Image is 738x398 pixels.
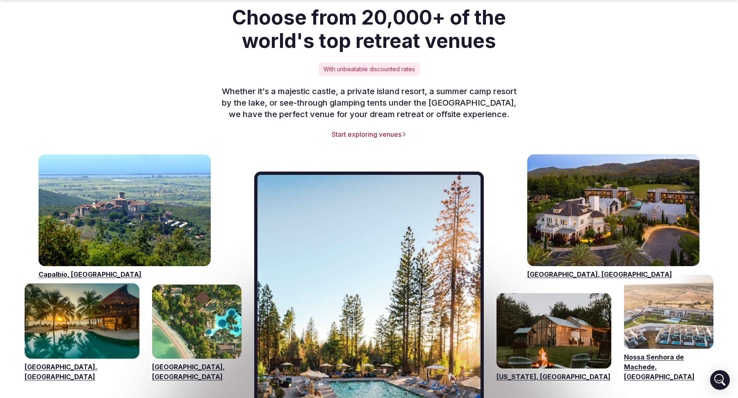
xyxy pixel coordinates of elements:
[497,372,611,382] a: [US_STATE], [GEOGRAPHIC_DATA]
[624,275,713,348] a: Visit venues for Nossa Senhora de Machede, Portugal
[212,6,526,53] h2: Choose from 20,000+ of the world's top retreat venues
[710,370,730,390] div: Open Intercom Messenger
[527,154,699,266] a: Visit venues for Napa Valley, USA
[624,352,713,382] a: Nossa Senhora de Machede, [GEOGRAPHIC_DATA]
[497,293,611,368] a: Visit venues for New York, USA
[39,154,211,266] a: Visit venues for Capalbio, Italy
[25,283,139,358] a: Visit venues for Riviera Maya, Mexico
[152,362,241,382] a: [GEOGRAPHIC_DATA], [GEOGRAPHIC_DATA]
[212,86,526,120] p: Whether it's a majestic castle, a private island resort, a summer camp resort by the lake, or see...
[39,269,211,279] a: Capalbio, [GEOGRAPHIC_DATA]
[319,63,420,76] div: With unbeatable discounted rates
[152,285,241,358] a: Visit venues for Bali, Indonesia
[82,130,656,139] a: Start exploring venues
[25,362,139,382] a: [GEOGRAPHIC_DATA], [GEOGRAPHIC_DATA]
[527,269,699,279] a: [GEOGRAPHIC_DATA], [GEOGRAPHIC_DATA]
